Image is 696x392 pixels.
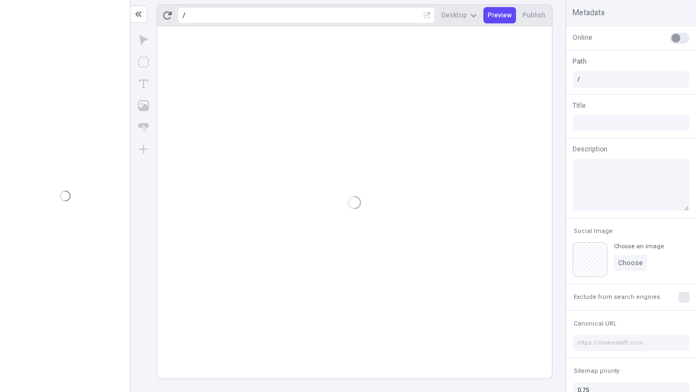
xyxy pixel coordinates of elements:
span: Online [573,33,592,42]
span: Exclude from search engines [574,293,660,301]
input: https://makeswift.com [573,335,689,351]
button: Canonical URL [571,317,619,330]
span: Path [573,57,587,66]
button: Social Image [571,225,615,238]
span: Publish [523,11,545,20]
button: Exclude from search engines [571,291,662,304]
button: Choose [614,255,647,271]
button: Button [134,118,153,137]
span: Choose [618,259,643,267]
button: Image [134,96,153,115]
button: Box [134,52,153,72]
span: Title [573,101,586,111]
span: Canonical URL [574,320,617,328]
div: / [183,11,185,20]
span: Sitemap priority [574,367,619,375]
button: Text [134,74,153,94]
span: Description [573,144,607,154]
button: Preview [483,7,516,23]
span: Social Image [574,227,613,235]
div: Choose an image [614,242,664,250]
button: Sitemap priority [571,365,622,378]
button: Publish [518,7,550,23]
span: Desktop [442,11,467,20]
button: Desktop [437,7,481,23]
span: Preview [488,11,512,20]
